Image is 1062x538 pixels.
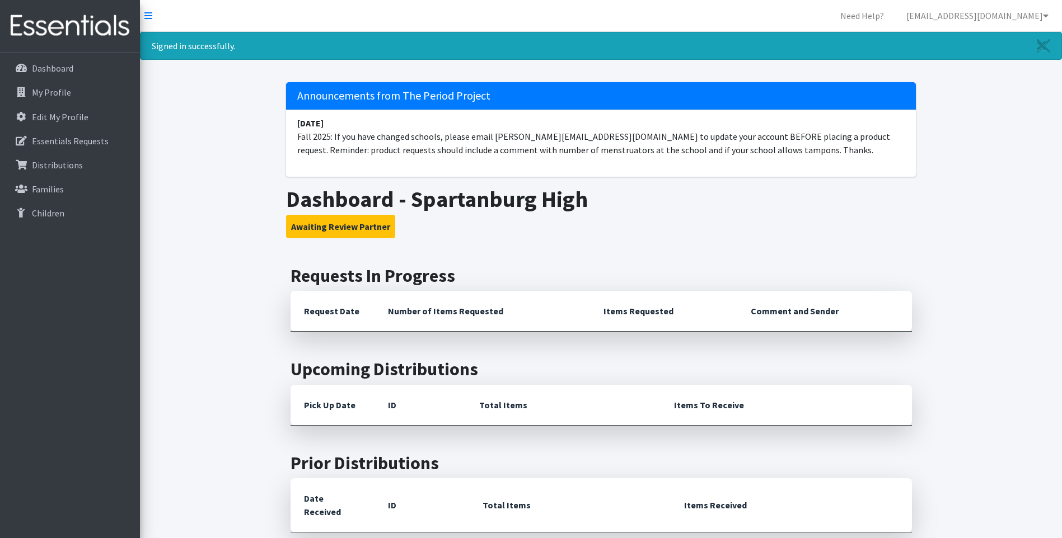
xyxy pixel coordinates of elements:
a: Essentials Requests [4,130,135,152]
p: Children [32,207,64,219]
h5: Announcements from The Period Project [286,82,916,110]
a: Distributions [4,154,135,176]
a: Close [1026,32,1061,59]
th: Date Received [291,478,375,532]
strong: [DATE] [297,117,324,129]
p: Families [32,183,64,195]
th: Request Date [291,291,375,332]
p: Dashboard [32,63,73,74]
h1: Dashboard - Spartanburg High [286,186,916,213]
a: Children [4,202,135,224]
div: Signed in successfully. [140,32,1062,60]
h2: Prior Distributions [291,452,912,474]
a: [EMAIL_ADDRESS][DOMAIN_NAME] [897,4,1058,27]
a: Families [4,178,135,200]
th: ID [375,478,469,532]
p: Edit My Profile [32,111,88,122]
th: Comment and Sender [737,291,911,332]
a: Edit My Profile [4,106,135,128]
th: ID [375,385,466,426]
button: Awaiting Review Partner [286,215,395,238]
th: Number of Items Requested [375,291,591,332]
a: Need Help? [831,4,893,27]
img: HumanEssentials [4,7,135,45]
a: Dashboard [4,57,135,79]
th: Total Items [466,385,661,426]
h2: Requests In Progress [291,265,912,286]
th: Items Received [671,478,911,532]
li: Fall 2025: If you have changed schools, please email [PERSON_NAME][EMAIL_ADDRESS][DOMAIN_NAME] to... [286,110,916,163]
p: My Profile [32,87,71,98]
p: Distributions [32,159,83,171]
th: Items To Receive [661,385,912,426]
th: Items Requested [590,291,737,332]
th: Total Items [469,478,671,532]
a: My Profile [4,81,135,103]
p: Essentials Requests [32,135,109,147]
h2: Upcoming Distributions [291,358,912,380]
th: Pick Up Date [291,385,375,426]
